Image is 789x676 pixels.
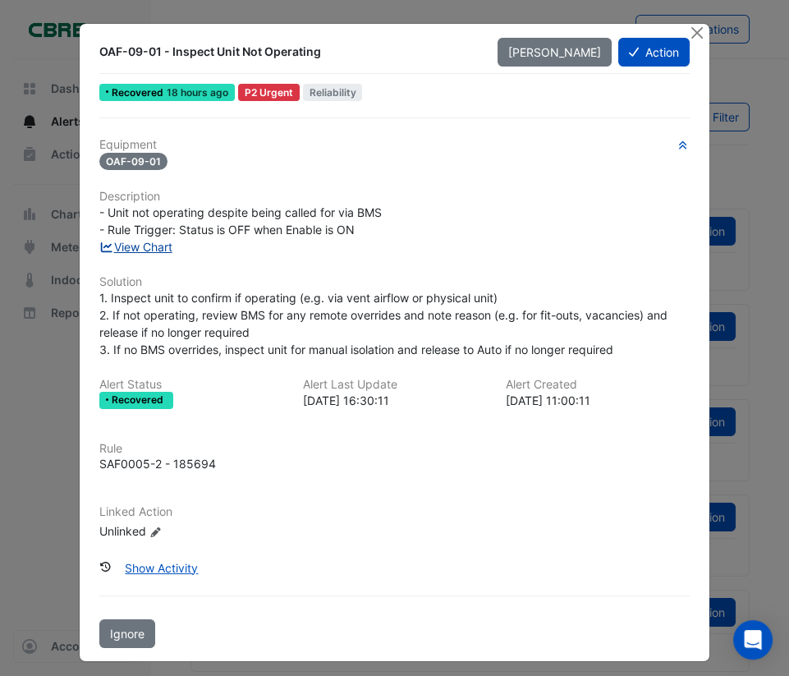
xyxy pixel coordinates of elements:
[506,378,690,392] h6: Alert Created
[99,291,671,356] span: 1. Inspect unit to confirm if operating (e.g. via vent airflow or physical unit) 2. If not operat...
[99,138,690,152] h6: Equipment
[99,619,155,648] button: Ignore
[99,205,382,237] span: - Unit not operating despite being called for via BMS - Rule Trigger: Status is OFF when Enable i...
[110,627,144,641] span: Ignore
[303,378,487,392] h6: Alert Last Update
[114,554,209,582] button: Show Activity
[112,395,167,405] span: Recovered
[99,455,216,472] div: SAF0005-2 - 185694
[238,84,300,101] div: P2 Urgent
[99,505,690,519] h6: Linked Action
[618,38,690,67] button: Action
[99,44,478,60] div: OAF-09-01 - Inspect Unit Not Operating
[498,38,612,67] button: [PERSON_NAME]
[689,24,706,41] button: Close
[99,190,690,204] h6: Description
[99,522,296,540] div: Unlinked
[149,526,162,538] fa-icon: Edit Linked Action
[99,378,283,392] h6: Alert Status
[99,442,690,456] h6: Rule
[112,88,167,98] span: Recovered
[303,392,487,409] div: [DATE] 16:30:11
[508,45,601,59] span: [PERSON_NAME]
[303,84,363,101] span: Reliability
[167,86,228,99] span: Wed 15-Oct-2025 16:30 AEDT
[99,275,690,289] h6: Solution
[99,153,167,170] span: OAF-09-01
[506,392,690,409] div: [DATE] 11:00:11
[733,620,773,660] div: Open Intercom Messenger
[99,240,172,254] a: View Chart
